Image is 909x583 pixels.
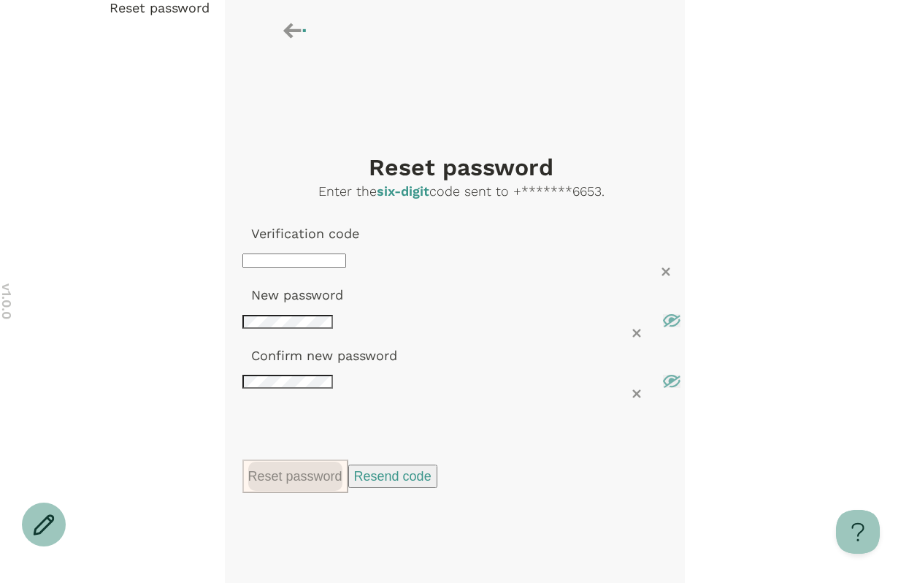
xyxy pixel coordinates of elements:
p: Verification code [242,224,680,243]
p: Confirm new password [242,346,680,365]
p: New password [242,286,680,305]
h3: Reset password [242,153,680,182]
p: Resend code [354,467,432,486]
iframe: Toggle Customer Support [836,510,880,554]
button: Reset password [242,460,348,493]
button: Resend code [348,465,437,488]
span: six-digit [377,183,429,199]
p: Enter the code sent to +*******6653 . [242,182,680,201]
